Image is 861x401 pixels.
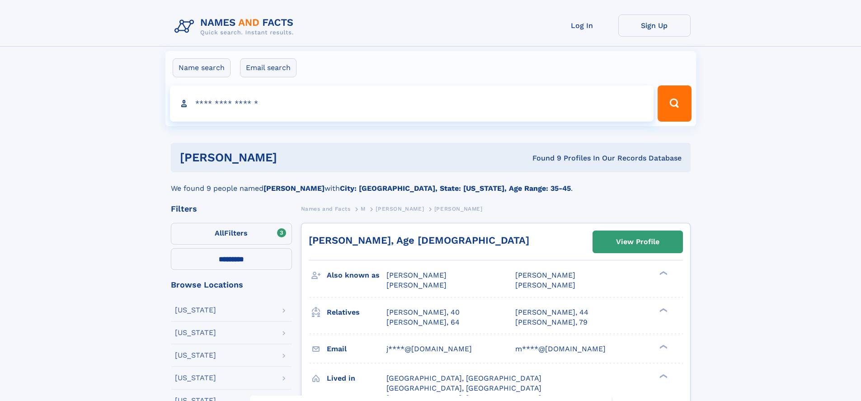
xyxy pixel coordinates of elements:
[171,205,292,213] div: Filters
[546,14,618,37] a: Log In
[175,307,216,314] div: [US_STATE]
[386,281,447,289] span: [PERSON_NAME]
[618,14,691,37] a: Sign Up
[309,235,529,246] a: [PERSON_NAME], Age [DEMOGRAPHIC_DATA]
[171,223,292,245] label: Filters
[173,58,231,77] label: Name search
[240,58,296,77] label: Email search
[180,152,405,163] h1: [PERSON_NAME]
[386,374,541,382] span: [GEOGRAPHIC_DATA], [GEOGRAPHIC_DATA]
[434,206,483,212] span: [PERSON_NAME]
[386,307,460,317] a: [PERSON_NAME], 40
[175,329,216,336] div: [US_STATE]
[657,270,668,276] div: ❯
[327,268,386,283] h3: Also known as
[376,203,424,214] a: [PERSON_NAME]
[361,203,366,214] a: M
[171,14,301,39] img: Logo Names and Facts
[616,231,659,252] div: View Profile
[515,317,588,327] a: [PERSON_NAME], 79
[171,172,691,194] div: We found 9 people named with .
[263,184,325,193] b: [PERSON_NAME]
[376,206,424,212] span: [PERSON_NAME]
[658,85,691,122] button: Search Button
[386,317,460,327] a: [PERSON_NAME], 64
[170,85,654,122] input: search input
[593,231,682,253] a: View Profile
[175,374,216,382] div: [US_STATE]
[405,153,682,163] div: Found 9 Profiles In Our Records Database
[340,184,571,193] b: City: [GEOGRAPHIC_DATA], State: [US_STATE], Age Range: 35-45
[515,307,588,317] a: [PERSON_NAME], 44
[515,271,575,279] span: [PERSON_NAME]
[301,203,351,214] a: Names and Facts
[386,384,541,392] span: [GEOGRAPHIC_DATA], [GEOGRAPHIC_DATA]
[327,341,386,357] h3: Email
[657,373,668,379] div: ❯
[327,305,386,320] h3: Relatives
[657,344,668,349] div: ❯
[361,206,366,212] span: M
[327,371,386,386] h3: Lived in
[171,281,292,289] div: Browse Locations
[215,229,224,237] span: All
[386,271,447,279] span: [PERSON_NAME]
[175,352,216,359] div: [US_STATE]
[657,307,668,313] div: ❯
[515,281,575,289] span: [PERSON_NAME]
